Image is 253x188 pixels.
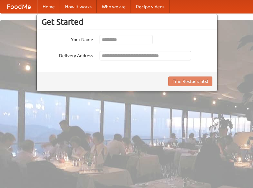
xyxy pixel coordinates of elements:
[42,51,93,59] label: Delivery Address
[168,76,212,86] button: Find Restaurants!
[60,0,97,13] a: How it works
[131,0,170,13] a: Recipe videos
[97,0,131,13] a: Who we are
[37,0,60,13] a: Home
[0,0,37,13] a: FoodMe
[42,17,212,27] h3: Get Started
[42,35,93,43] label: Your Name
